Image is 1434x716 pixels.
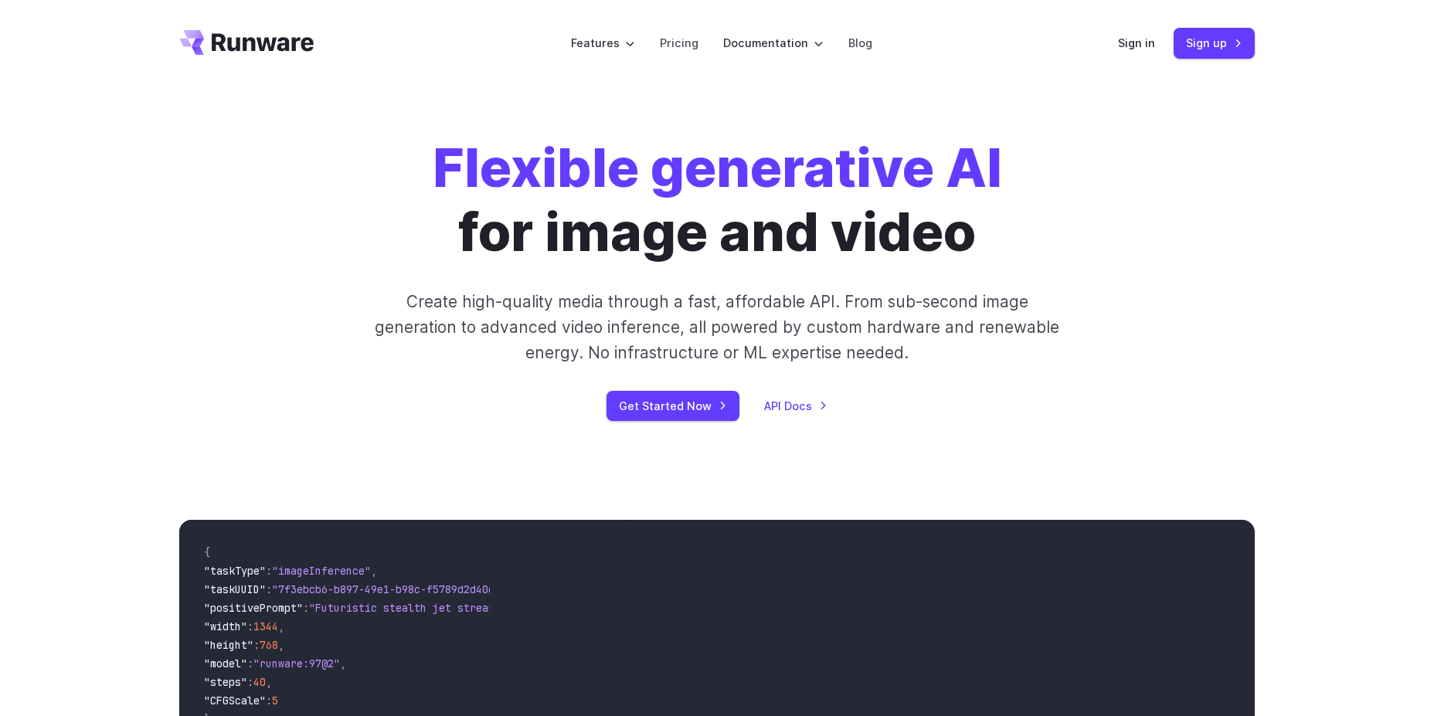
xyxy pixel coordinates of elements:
[204,657,247,670] span: "model"
[266,675,272,689] span: ,
[660,34,698,52] a: Pricing
[266,694,272,708] span: :
[303,601,309,615] span: :
[272,564,371,578] span: "imageInference"
[266,582,272,596] span: :
[204,564,266,578] span: "taskType"
[204,545,210,559] span: {
[204,619,247,633] span: "width"
[340,657,346,670] span: ,
[204,582,266,596] span: "taskUUID"
[571,34,635,52] label: Features
[260,638,278,652] span: 768
[204,694,266,708] span: "CFGScale"
[848,34,872,52] a: Blog
[204,675,247,689] span: "steps"
[272,582,507,596] span: "7f3ebcb6-b897-49e1-b98c-f5789d2d40d7"
[247,657,253,670] span: :
[204,601,303,615] span: "positivePrompt"
[309,601,872,615] span: "Futuristic stealth jet streaking through a neon-lit cityscape with glowing purple exhaust"
[272,694,278,708] span: 5
[253,619,278,633] span: 1344
[1118,34,1155,52] a: Sign in
[253,638,260,652] span: :
[247,675,253,689] span: :
[371,564,377,578] span: ,
[607,391,739,421] a: Get Started Now
[723,34,824,52] label: Documentation
[253,675,266,689] span: 40
[764,397,827,415] a: API Docs
[253,657,340,670] span: "runware:97@2"
[278,619,284,633] span: ,
[247,619,253,633] span: :
[1174,28,1255,58] a: Sign up
[373,289,1062,366] p: Create high-quality media through a fast, affordable API. From sub-second image generation to adv...
[433,135,1002,200] strong: Flexible generative AI
[278,638,284,652] span: ,
[204,638,253,652] span: "height"
[179,30,314,55] a: Go to /
[266,564,272,578] span: :
[433,136,1002,264] h1: for image and video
